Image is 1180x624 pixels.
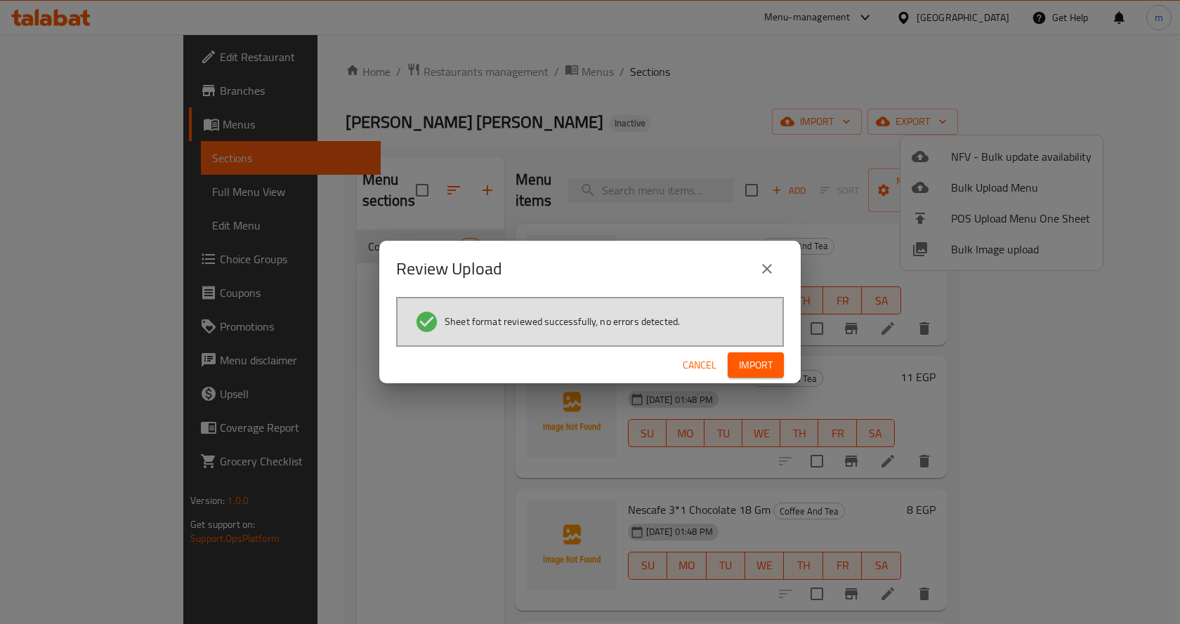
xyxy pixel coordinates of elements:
button: Import [728,352,784,378]
span: Sheet format reviewed successfully, no errors detected. [445,314,680,328]
button: Cancel [677,352,722,378]
h2: Review Upload [396,258,502,280]
span: Cancel [683,357,716,374]
button: close [750,252,784,286]
span: Import [739,357,773,374]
